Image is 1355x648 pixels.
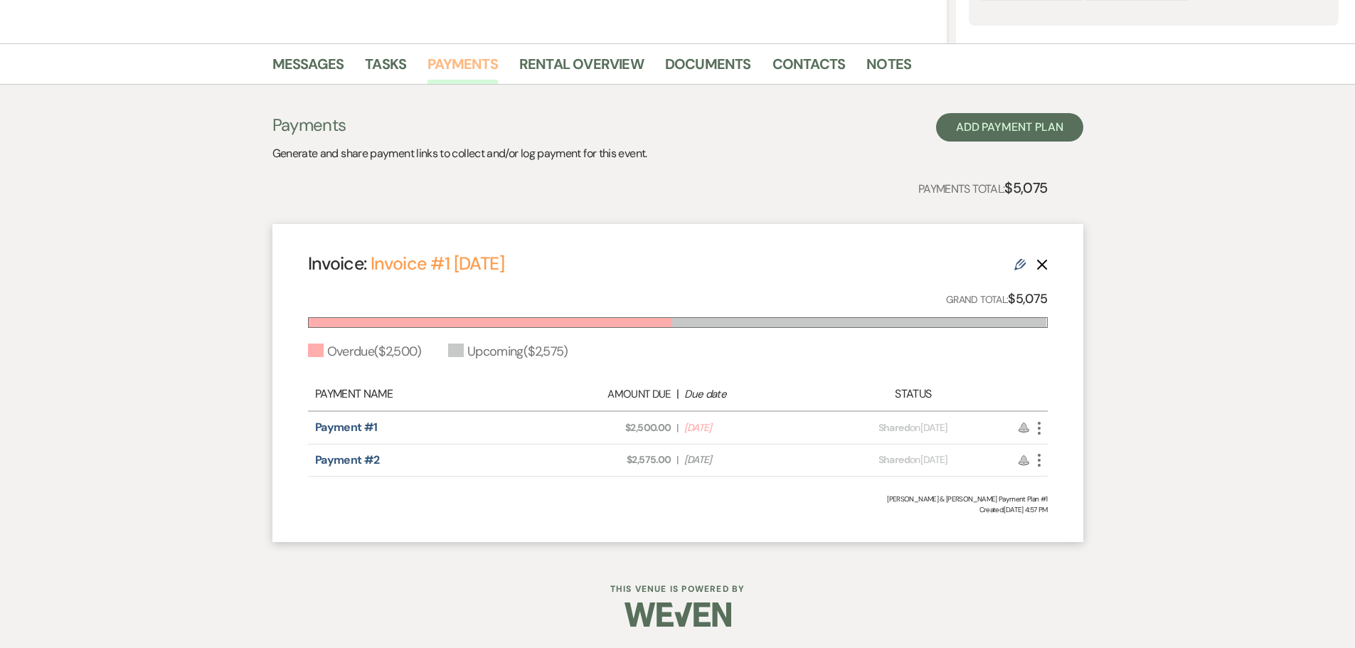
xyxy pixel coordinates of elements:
[1004,179,1047,197] strong: $5,075
[427,53,498,84] a: Payments
[371,252,504,275] a: Invoice #1 [DATE]
[315,386,533,403] div: Payment Name
[315,420,378,435] a: Payment #1
[540,452,671,467] span: $2,575.00
[365,53,406,84] a: Tasks
[946,289,1048,309] p: Grand Total:
[315,452,380,467] a: Payment #2
[822,452,1004,467] div: on [DATE]
[676,452,678,467] span: |
[878,421,910,434] span: Shared
[676,420,678,435] span: |
[540,386,671,403] div: Amount Due
[272,113,647,137] h3: Payments
[272,53,344,84] a: Messages
[665,53,751,84] a: Documents
[866,53,911,84] a: Notes
[448,342,568,361] div: Upcoming ( $2,575 )
[772,53,846,84] a: Contacts
[308,251,504,276] h4: Invoice:
[519,53,644,84] a: Rental Overview
[308,342,421,361] div: Overdue ( $2,500 )
[684,386,815,403] div: Due date
[1008,290,1047,307] strong: $5,075
[918,176,1048,199] p: Payments Total:
[684,420,815,435] span: [DATE]
[936,113,1083,142] button: Add Payment Plan
[625,590,731,639] img: Weven Logo
[684,452,815,467] span: [DATE]
[308,504,1048,515] span: Created: [DATE] 4:57 PM
[822,420,1004,435] div: on [DATE]
[272,144,647,163] p: Generate and share payment links to collect and/or log payment for this event.
[308,494,1048,504] div: [PERSON_NAME] & [PERSON_NAME] Payment Plan #1
[540,420,671,435] span: $2,500.00
[878,453,910,466] span: Shared
[822,386,1004,403] div: Status
[533,386,823,403] div: |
